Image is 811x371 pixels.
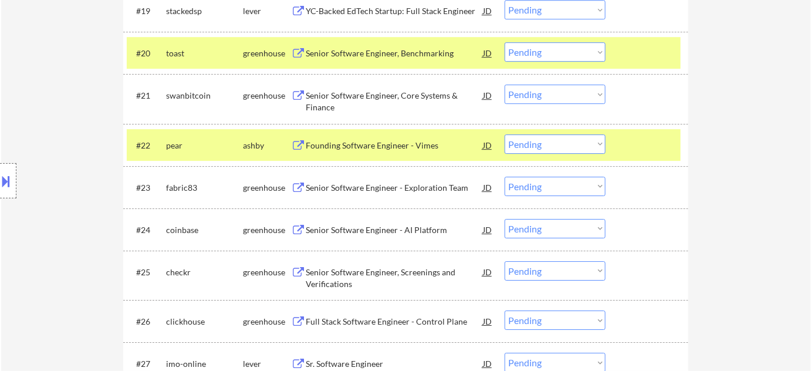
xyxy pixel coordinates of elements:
div: Senior Software Engineer, Screenings and Verifications [306,267,483,289]
div: greenhouse [243,90,291,102]
div: #27 [136,358,157,370]
div: Full Stack Software Engineer - Control Plane [306,316,483,328]
div: #26 [136,316,157,328]
div: greenhouse [243,267,291,278]
div: JD [482,261,494,282]
div: greenhouse [243,48,291,59]
div: JD [482,311,494,332]
div: JD [482,42,494,63]
div: toast [166,48,243,59]
div: #19 [136,5,157,17]
div: JD [482,219,494,240]
div: stackedsp [166,5,243,17]
div: Senior Software Engineer, Core Systems & Finance [306,90,483,113]
div: JD [482,85,494,106]
div: greenhouse [243,224,291,236]
div: greenhouse [243,182,291,194]
div: Senior Software Engineer - AI Platform [306,224,483,236]
div: #20 [136,48,157,59]
div: lever [243,5,291,17]
div: JD [482,177,494,198]
div: Senior Software Engineer, Benchmarking [306,48,483,59]
div: ashby [243,140,291,151]
div: JD [482,134,494,156]
div: imo-online [166,358,243,370]
div: Senior Software Engineer - Exploration Team [306,182,483,194]
div: Sr. Software Engineer [306,358,483,370]
div: YC-Backed EdTech Startup: Full Stack Engineer [306,5,483,17]
div: clickhouse [166,316,243,328]
div: lever [243,358,291,370]
div: greenhouse [243,316,291,328]
div: Founding Software Engineer - Vimes [306,140,483,151]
